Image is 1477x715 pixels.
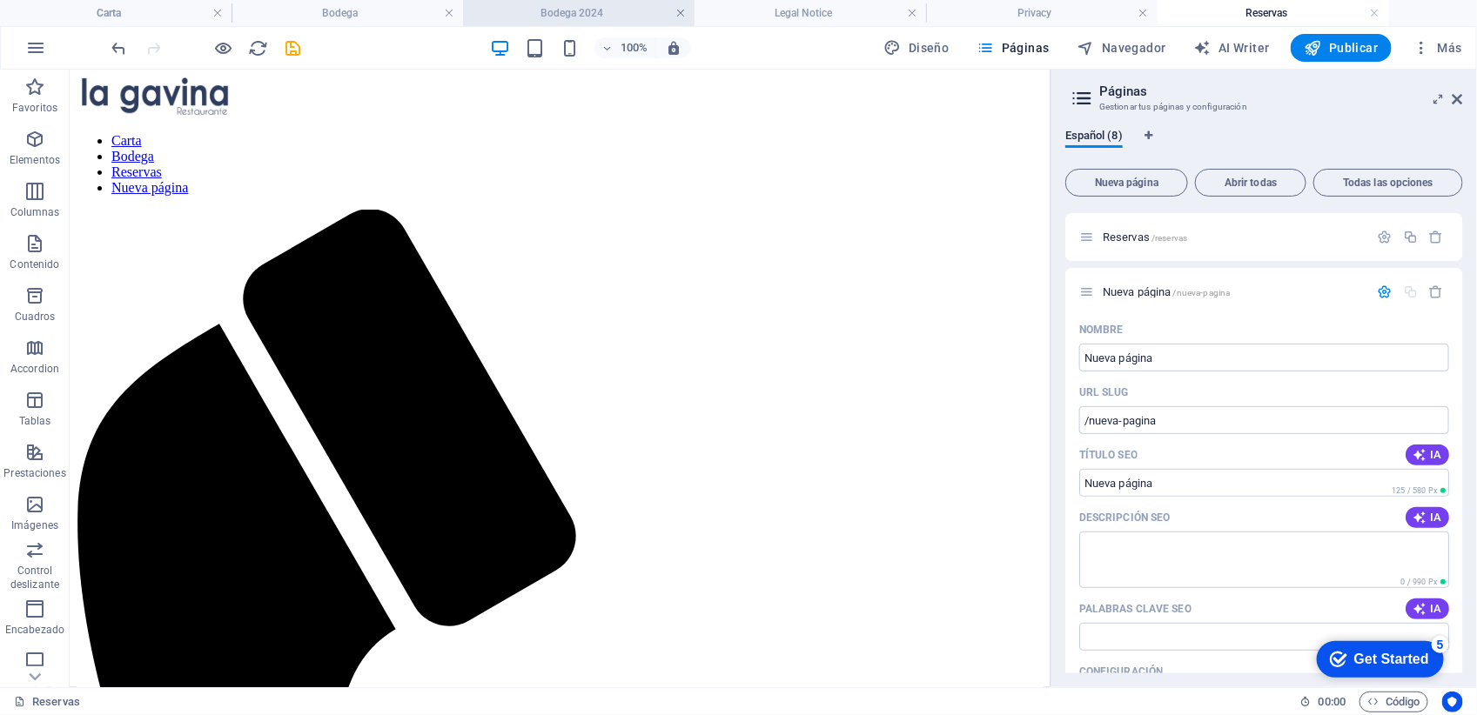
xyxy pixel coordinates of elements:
div: Configuración [1378,284,1393,299]
span: /nueva-pagina [1173,288,1231,297]
div: Eliminar [1429,284,1444,299]
p: Palabras clave SEO [1079,602,1192,616]
label: Última parte de la URL para esta página [1079,385,1129,399]
div: Reservas/reservas [1098,231,1369,243]
input: Nueva página [1079,469,1449,497]
p: Favoritos [12,101,57,115]
span: Nueva página [1103,285,1230,298]
button: Haz clic para salir del modo de previsualización y seguir editando [213,37,234,58]
span: Abrir todas [1203,177,1299,188]
p: Contenido [10,257,59,271]
button: IA [1406,598,1449,619]
button: Código [1360,692,1428,712]
div: Diseño (Ctrl+Alt+Y) [877,34,957,62]
button: Abrir todas [1195,169,1306,197]
button: save [283,37,304,58]
div: Eliminar [1429,230,1444,244]
p: Título SEO [1079,448,1138,462]
label: El texto en los resultados de búsqueda y redes sociales [1079,511,1171,525]
div: 5 [129,3,146,21]
span: Código [1367,692,1420,712]
h4: Privacy [926,3,1158,23]
span: Longitud de píxeles calculada en los resultados de búsqueda [1388,484,1449,497]
span: Reservas [1103,231,1187,244]
div: Get Started 5 items remaining, 0% complete [14,9,141,45]
div: Nueva página/nueva-pagina [1098,286,1369,297]
p: Elementos [10,153,60,167]
p: Accordion [10,362,59,376]
span: Diseño [884,39,950,57]
i: Volver a cargar página [249,38,269,58]
p: Configuración [1079,665,1163,678]
span: Todas las opciones [1321,177,1455,188]
p: Imágenes [11,518,58,532]
p: Columnas [10,205,60,219]
button: 100% [594,37,656,58]
span: Nueva página [1073,177,1180,188]
h6: Tiempo de la sesión [1300,692,1346,712]
span: /reservas [1151,233,1187,243]
h4: Legal Notice [695,3,926,23]
span: Publicar [1305,39,1379,57]
h6: 100% [621,37,648,58]
i: Al redimensionar, ajustar el nivel de zoom automáticamente para ajustarse al dispositivo elegido. [666,40,681,56]
button: IA [1406,507,1449,528]
input: Última parte de la URL para esta página [1079,406,1449,434]
button: Publicar [1291,34,1393,62]
button: Más [1406,34,1469,62]
span: Longitud de píxeles calculada en los resultados de búsqueda [1398,576,1449,588]
textarea: El texto en los resultados de búsqueda y redes sociales [1079,531,1449,588]
i: Guardar (Ctrl+S) [284,38,304,58]
span: Más [1413,39,1462,57]
p: Cuadros [15,310,56,324]
span: IA [1413,448,1442,462]
span: IA [1413,511,1442,525]
span: : [1331,695,1333,708]
button: IA [1406,444,1449,465]
span: 0 / 990 Px [1401,578,1437,586]
span: 00 00 [1319,692,1346,712]
span: Páginas [977,39,1050,57]
div: Pestañas de idiomas [1065,129,1463,162]
p: Descripción SEO [1079,511,1171,525]
i: Deshacer: Cambiar páginas (Ctrl+Z) [110,38,130,58]
button: Todas las opciones [1313,169,1463,197]
p: Nombre [1079,323,1124,337]
p: Prestaciones [3,466,65,480]
button: undo [109,37,130,58]
button: Usercentrics [1442,692,1463,712]
h3: Gestionar tus páginas y configuración [1099,99,1428,115]
h4: Reservas [1158,3,1389,23]
div: Duplicar [1403,230,1418,244]
button: Diseño [877,34,957,62]
h2: Páginas [1099,84,1463,99]
span: 125 / 580 Px [1392,486,1437,495]
span: IA [1413,602,1442,616]
h4: Bodega 2024 [463,3,695,23]
button: Páginas [970,34,1057,62]
button: Nueva página [1065,169,1188,197]
p: URL SLUG [1079,385,1129,399]
a: Haz clic para cancelar la selección y doble clic para abrir páginas [14,692,80,712]
p: Tablas [19,414,51,428]
span: Español (8) [1065,125,1123,150]
h4: Bodega [232,3,463,23]
p: Encabezado [5,623,64,637]
div: Get Started [51,19,126,35]
span: AI Writer [1194,39,1270,57]
span: Navegador [1078,39,1166,57]
button: Navegador [1071,34,1173,62]
div: Configuración [1378,230,1393,244]
button: reload [248,37,269,58]
button: AI Writer [1187,34,1277,62]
